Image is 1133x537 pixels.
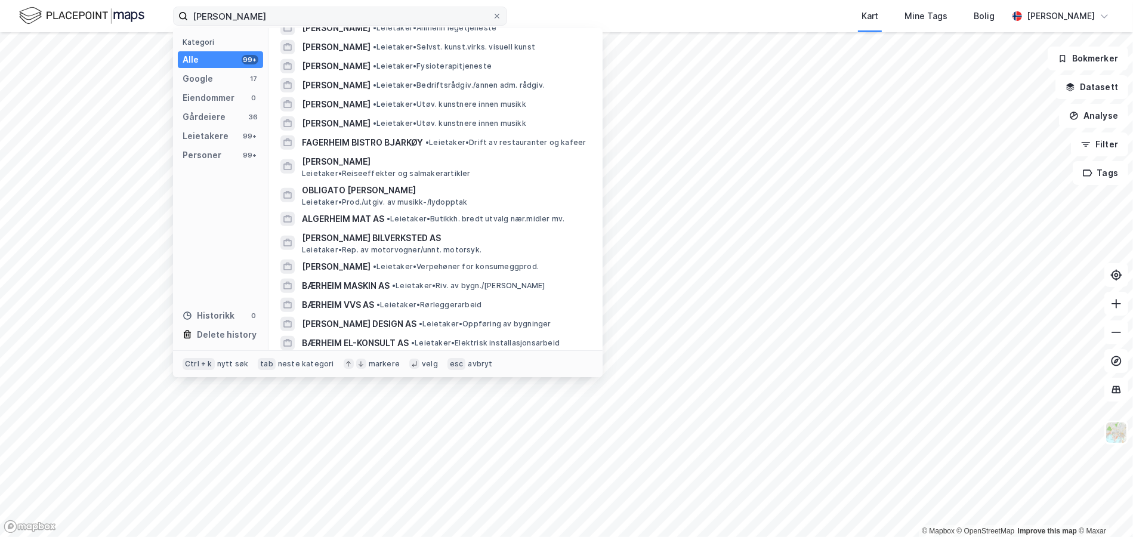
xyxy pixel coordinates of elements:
[302,135,423,150] span: FAGERHEIM BISTRO BJARKØY
[183,91,234,105] div: Eiendommer
[376,300,481,310] span: Leietaker • Rørleggerarbeid
[922,527,955,535] a: Mapbox
[249,74,258,84] div: 17
[302,279,390,293] span: BÆRHEIM MASKIN AS
[183,129,229,143] div: Leietakere
[19,5,144,26] img: logo.f888ab2527a4732fd821a326f86c7f29.svg
[302,116,371,131] span: [PERSON_NAME]
[302,155,588,169] span: [PERSON_NAME]
[183,110,226,124] div: Gårdeiere
[302,97,371,112] span: [PERSON_NAME]
[242,131,258,141] div: 99+
[1018,527,1077,535] a: Improve this map
[1027,9,1095,23] div: [PERSON_NAME]
[1073,161,1128,185] button: Tags
[183,72,213,86] div: Google
[242,55,258,64] div: 99+
[302,245,481,255] span: Leietaker • Rep. av motorvogner/unnt. motorsyk.
[1048,47,1128,70] button: Bokmerker
[302,183,588,197] span: OBLIGATO [PERSON_NAME]
[425,138,429,147] span: •
[197,328,257,342] div: Delete history
[258,358,276,370] div: tab
[387,214,564,224] span: Leietaker • Butikkh. bredt utvalg nær.midler mv.
[376,300,380,309] span: •
[4,520,56,533] a: Mapbox homepage
[302,298,374,312] span: BÆRHEIM VVS AS
[183,38,263,47] div: Kategori
[862,9,878,23] div: Kart
[373,81,545,90] span: Leietaker • Bedriftsrådgiv./annen adm. rådgiv.
[302,59,371,73] span: [PERSON_NAME]
[188,7,492,25] input: Søk på adresse, matrikkel, gårdeiere, leietakere eller personer
[419,319,551,329] span: Leietaker • Oppføring av bygninger
[249,112,258,122] div: 36
[904,9,947,23] div: Mine Tags
[419,319,422,328] span: •
[183,148,221,162] div: Personer
[373,23,376,32] span: •
[1105,421,1128,444] img: Z
[302,317,416,331] span: [PERSON_NAME] DESIGN AS
[392,281,396,290] span: •
[369,359,400,369] div: markere
[249,93,258,103] div: 0
[373,42,376,51] span: •
[1073,480,1133,537] div: Kontrollprogram for chat
[183,53,199,67] div: Alle
[425,138,586,147] span: Leietaker • Drift av restauranter og kafeer
[373,262,539,271] span: Leietaker • Verpehøner for konsumeggprod.
[302,21,371,35] span: [PERSON_NAME]
[447,358,466,370] div: esc
[373,42,535,52] span: Leietaker • Selvst. kunst.virks. visuell kunst
[278,359,334,369] div: neste kategori
[249,311,258,320] div: 0
[411,338,415,347] span: •
[183,308,234,323] div: Historikk
[373,262,376,271] span: •
[468,359,492,369] div: avbryt
[1071,132,1128,156] button: Filter
[373,119,526,128] span: Leietaker • Utøv. kunstnere innen musikk
[373,61,492,71] span: Leietaker • Fysioterapitjeneste
[387,214,390,223] span: •
[302,231,588,245] span: [PERSON_NAME] BILVERKSTED AS
[302,260,371,274] span: [PERSON_NAME]
[1059,104,1128,128] button: Analyse
[217,359,249,369] div: nytt søk
[302,169,471,178] span: Leietaker • Reiseeffekter og salmakerartikler
[373,119,376,128] span: •
[302,78,371,92] span: [PERSON_NAME]
[974,9,995,23] div: Bolig
[302,212,384,226] span: ALGERHEIM MAT AS
[302,40,371,54] span: [PERSON_NAME]
[302,197,468,207] span: Leietaker • Prod./utgiv. av musikk-/lydopptak
[373,81,376,89] span: •
[1073,480,1133,537] iframe: Chat Widget
[392,281,545,291] span: Leietaker • Riv. av bygn./[PERSON_NAME]
[373,100,526,109] span: Leietaker • Utøv. kunstnere innen musikk
[373,23,496,33] span: Leietaker • Allmenn legetjeneste
[302,336,409,350] span: BÆRHEIM EL-KONSULT AS
[183,358,215,370] div: Ctrl + k
[422,359,438,369] div: velg
[1055,75,1128,99] button: Datasett
[411,338,560,348] span: Leietaker • Elektrisk installasjonsarbeid
[957,527,1015,535] a: OpenStreetMap
[373,61,376,70] span: •
[373,100,376,109] span: •
[242,150,258,160] div: 99+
